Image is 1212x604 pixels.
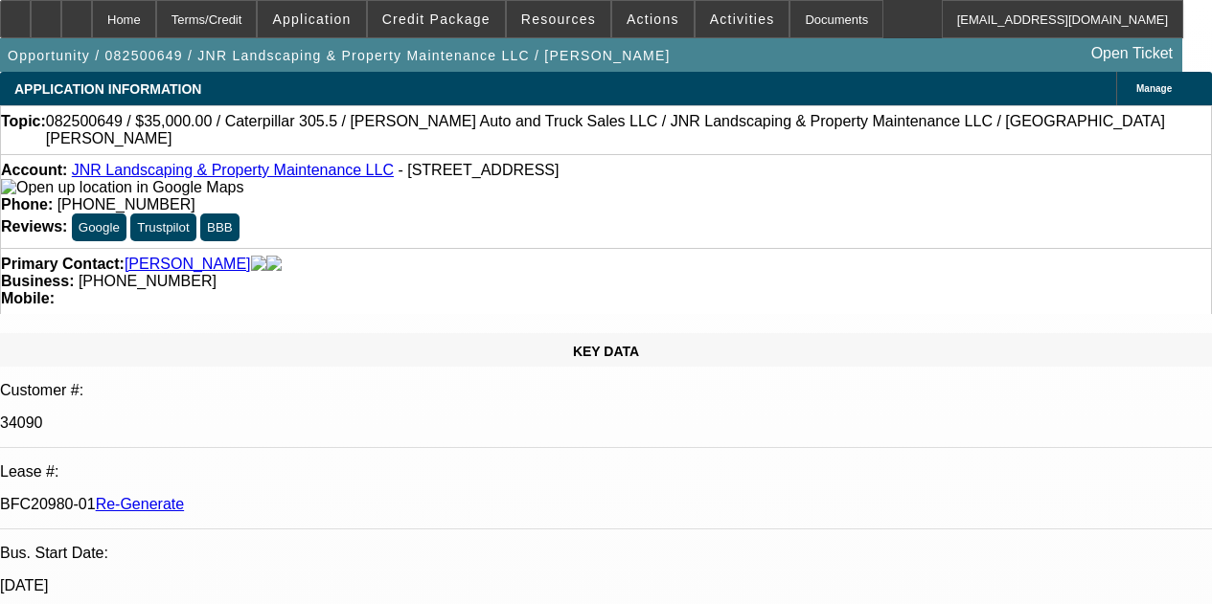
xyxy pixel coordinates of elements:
[573,344,639,359] span: KEY DATA
[1,196,53,213] strong: Phone:
[627,11,679,27] span: Actions
[1,113,46,147] strong: Topic:
[398,162,559,178] span: - [STREET_ADDRESS]
[251,256,266,273] img: facebook-icon.png
[46,113,1211,147] span: 082500649 / $35,000.00 / Caterpillar 305.5 / [PERSON_NAME] Auto and Truck Sales LLC / JNR Landsca...
[130,213,195,241] button: Trustpilot
[1136,83,1172,94] span: Manage
[96,496,185,512] a: Re-Generate
[1,273,74,289] strong: Business:
[696,1,789,37] button: Activities
[72,162,394,178] a: JNR Landscaping & Property Maintenance LLC
[521,11,596,27] span: Resources
[14,81,201,97] span: APPLICATION INFORMATION
[258,1,365,37] button: Application
[272,11,351,27] span: Application
[57,196,195,213] span: [PHONE_NUMBER]
[79,273,217,289] span: [PHONE_NUMBER]
[266,256,282,273] img: linkedin-icon.png
[368,1,505,37] button: Credit Package
[1,218,67,235] strong: Reviews:
[612,1,694,37] button: Actions
[1,179,243,196] img: Open up location in Google Maps
[8,48,671,63] span: Opportunity / 082500649 / JNR Landscaping & Property Maintenance LLC / [PERSON_NAME]
[72,213,126,241] button: Google
[382,11,491,27] span: Credit Package
[1,256,125,273] strong: Primary Contact:
[1,179,243,195] a: View Google Maps
[507,1,610,37] button: Resources
[1,162,67,178] strong: Account:
[1,290,55,306] strong: Mobile:
[710,11,775,27] span: Activities
[1084,37,1180,70] a: Open Ticket
[125,256,251,273] a: [PERSON_NAME]
[200,213,240,241] button: BBB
